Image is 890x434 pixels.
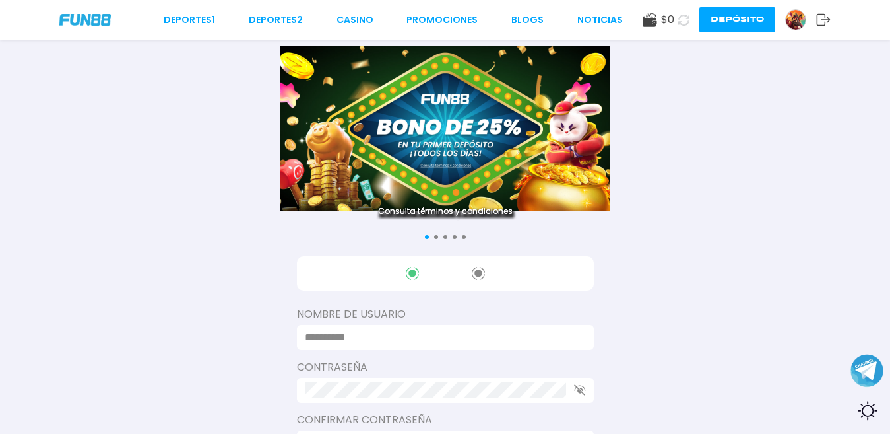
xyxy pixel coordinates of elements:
[297,412,594,428] label: Confirmar contraseña
[249,13,303,27] a: Deportes2
[59,14,111,25] img: Company Logo
[661,12,674,28] span: $ 0
[336,13,373,27] a: CASINO
[699,7,775,32] button: Depósito
[164,13,215,27] a: Deportes1
[850,353,883,388] button: Join telegram channel
[511,13,544,27] a: BLOGS
[280,205,610,217] a: Consulta términos y condiciones
[297,359,594,375] label: Contraseña
[280,46,610,211] img: Banner
[785,9,816,30] a: Avatar
[406,13,478,27] a: Promociones
[297,307,594,322] label: Nombre de usuario
[786,10,806,30] img: Avatar
[577,13,623,27] a: NOTICIAS
[850,394,883,427] div: Switch theme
